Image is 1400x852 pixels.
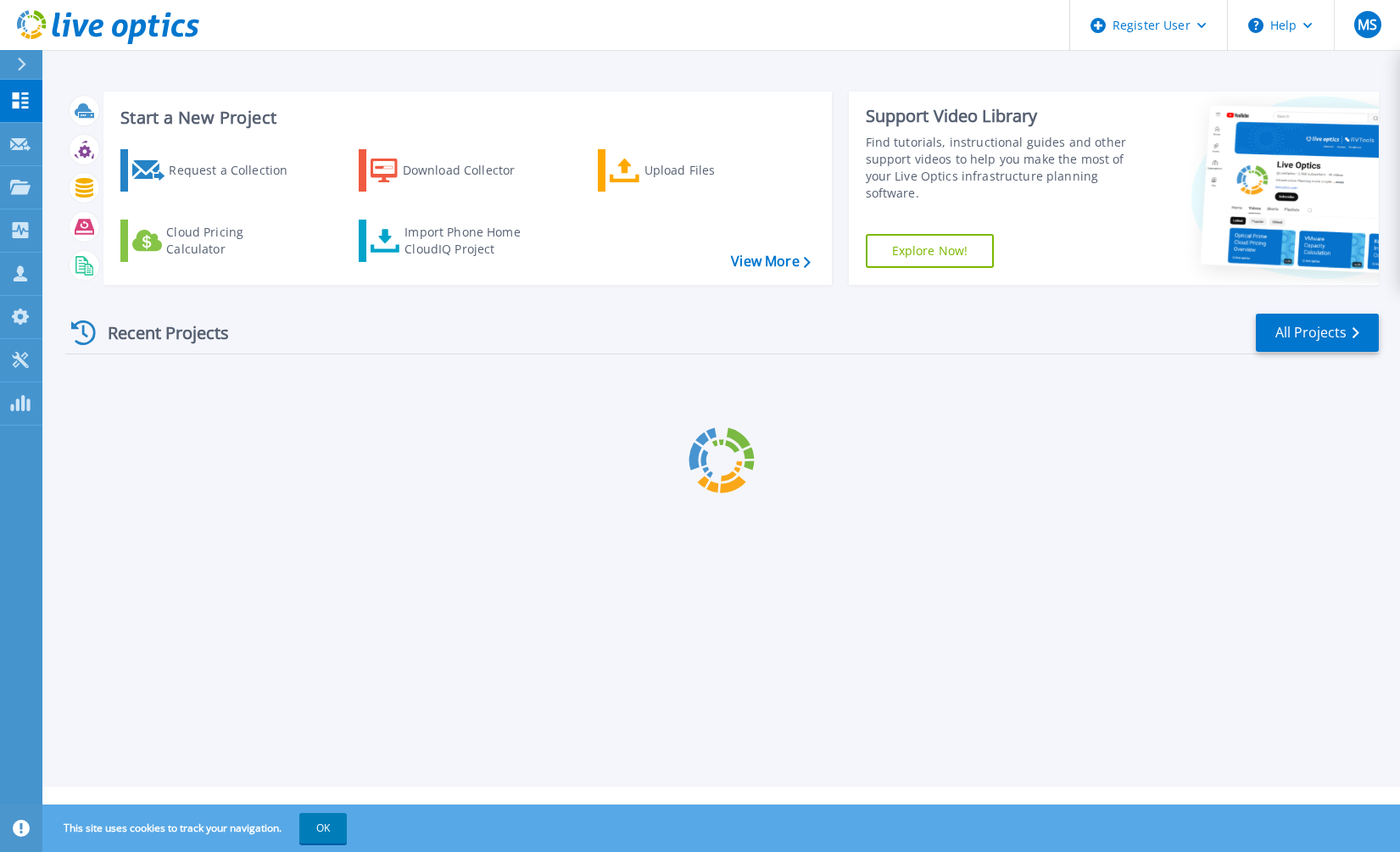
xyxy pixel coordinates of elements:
a: View More [731,253,810,270]
div: Request a Collection [169,153,304,187]
a: Upload Files [598,149,787,192]
span: This site uses cookies to track your navigation. [47,813,347,844]
a: Request a Collection [120,149,310,192]
div: Upload Files [644,153,780,187]
div: Recent Projects [65,312,252,354]
h3: Start a New Project [120,109,810,127]
a: Download Collector [359,149,548,192]
div: Download Collector [403,153,538,187]
span: MS [1358,18,1377,31]
a: Cloud Pricing Calculator [120,220,310,262]
div: Find tutorials, instructional guides and other support videos to help you make the most of your L... [866,134,1134,202]
div: Cloud Pricing Calculator [166,224,302,258]
button: OK [299,813,347,844]
a: All Projects [1256,314,1379,352]
div: Support Video Library [866,105,1134,127]
a: Explore Now! [866,234,995,268]
div: Import Phone Home CloudIQ Project [404,224,537,258]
